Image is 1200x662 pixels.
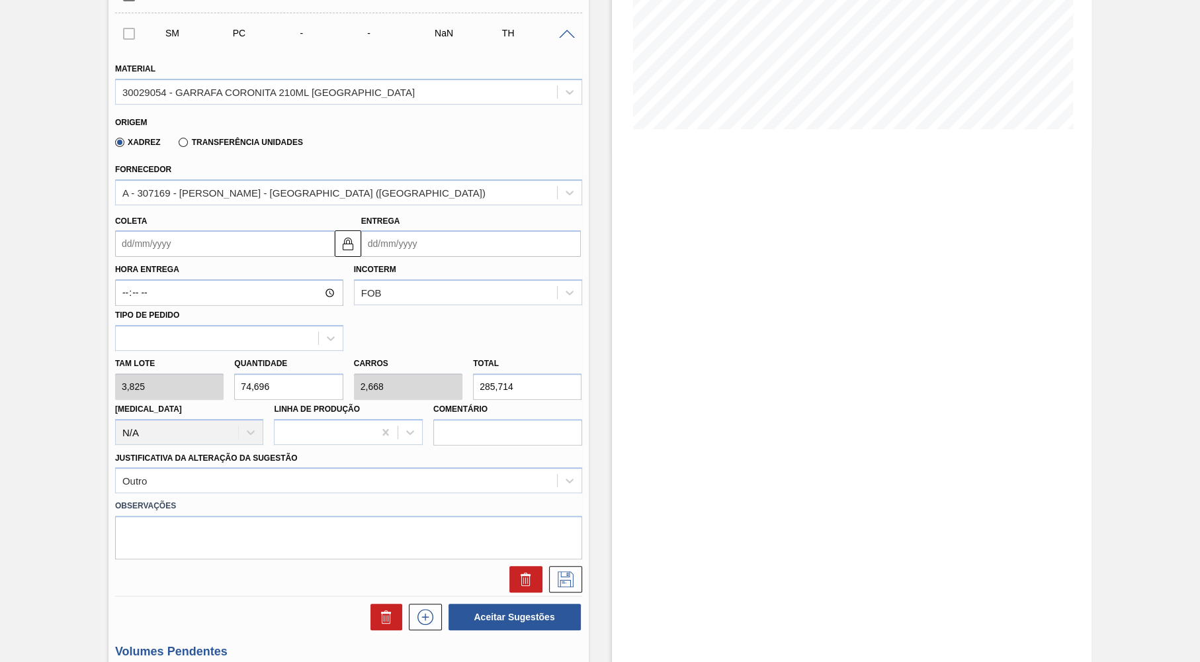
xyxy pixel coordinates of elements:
[115,404,182,414] label: [MEDICAL_DATA]
[115,64,155,73] label: Material
[230,28,304,38] div: Pedido de Compra
[499,28,574,38] div: TH
[179,138,302,147] label: Transferência Unidades
[115,310,179,320] label: Tipo de pedido
[115,645,582,659] h3: Volumes Pendentes
[115,138,161,147] label: Xadrez
[122,86,415,97] div: 30029054 - GARRAFA CORONITA 210ML [GEOGRAPHIC_DATA]
[431,28,506,38] div: NaN
[442,602,582,632] div: Aceitar Sugestões
[122,475,148,487] div: Outro
[354,359,388,368] label: Carros
[364,28,439,38] div: -
[296,28,371,38] div: -
[115,216,147,226] label: Coleta
[122,187,486,198] div: A - 307169 - [PERSON_NAME] - [GEOGRAPHIC_DATA] ([GEOGRAPHIC_DATA])
[361,216,400,226] label: Entrega
[542,566,582,592] div: Salvar Sugestão
[364,604,402,630] div: Excluir Sugestões
[402,604,442,630] div: Nova sugestão
[335,230,361,257] button: locked
[115,453,298,463] label: Justificativa da Alteração da Sugestão
[274,404,360,414] label: Linha de Produção
[361,230,581,257] input: dd/mm/yyyy
[503,566,542,592] div: Excluir Sugestão
[354,265,396,274] label: Incoterm
[115,260,343,279] label: Hora Entrega
[433,400,582,419] label: Comentário
[115,118,148,127] label: Origem
[473,359,499,368] label: Total
[449,604,581,630] button: Aceitar Sugestões
[115,165,171,174] label: Fornecedor
[361,287,382,299] div: FOB
[162,28,237,38] div: Sugestão Manual
[234,359,287,368] label: Quantidade
[115,354,224,373] label: Tam lote
[115,496,582,516] label: Observações
[115,230,335,257] input: dd/mm/yyyy
[340,236,356,252] img: locked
